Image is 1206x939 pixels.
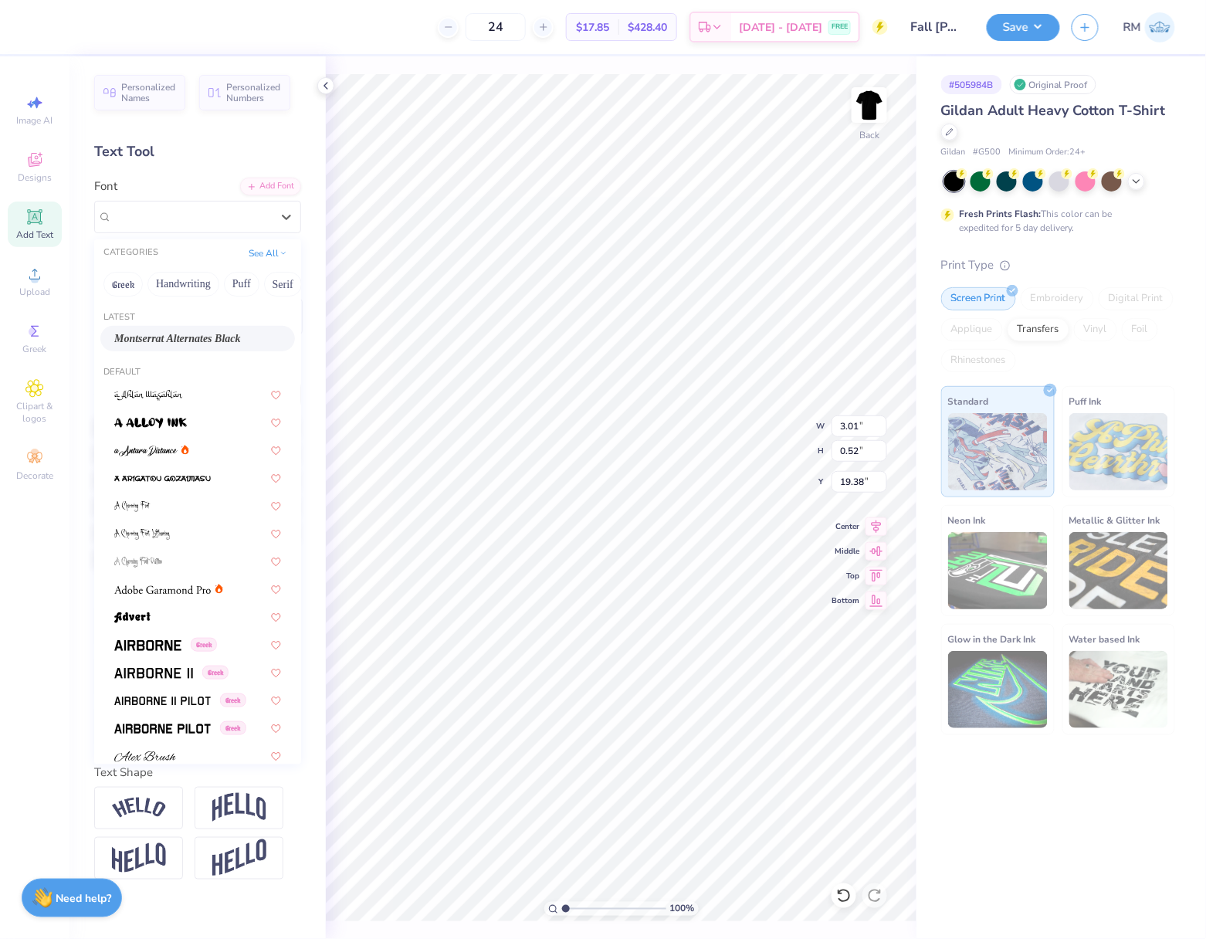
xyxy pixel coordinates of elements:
img: Flag [112,843,166,873]
span: Standard [948,393,989,409]
span: Greek [220,693,246,707]
span: Personalized Numbers [226,82,281,103]
div: Rhinestones [941,349,1016,372]
div: Text Tool [94,141,301,162]
img: Advert [114,612,151,623]
img: A Charming Font [114,501,151,512]
a: RM [1123,12,1175,42]
span: Personalized Names [121,82,176,103]
img: Arch [212,793,266,822]
button: Save [987,14,1060,41]
img: Adobe Garamond Pro [114,585,211,595]
img: a Alloy Ink [114,418,187,429]
span: Minimum Order: 24 + [1009,146,1086,159]
div: # 505984B [941,75,1002,94]
img: Airborne Pilot [114,724,211,734]
div: Applique [941,318,1003,341]
img: Standard [948,413,1048,490]
span: Puff Ink [1069,393,1102,409]
span: Center [832,521,859,532]
span: Middle [832,546,859,557]
div: Text Shape [94,764,301,781]
div: Foil [1122,318,1158,341]
span: # G500 [974,146,1001,159]
img: Airborne II [114,668,193,679]
div: Latest [94,311,301,324]
img: Airborne II Pilot [114,696,211,707]
img: Water based Ink [1069,651,1169,728]
div: Print Type [941,256,1175,274]
span: [DATE] - [DATE] [739,19,822,36]
span: Montserrat Alternates Black [114,331,241,347]
span: Clipart & logos [8,400,62,425]
img: Rise [212,839,266,877]
img: Airborne [114,640,181,651]
span: RM [1123,19,1141,36]
span: Water based Ink [1069,631,1140,647]
button: See All [244,246,292,261]
span: Neon Ink [948,512,986,528]
div: CATEGORIES [103,246,158,259]
div: Embroidery [1021,287,1094,310]
img: Glow in the Dark Ink [948,651,1048,728]
strong: Need help? [56,891,112,906]
span: Add Text [16,229,53,241]
span: Top [832,571,859,581]
img: A Charming Font Outline [114,557,162,568]
img: Puff Ink [1069,413,1169,490]
span: Glow in the Dark Ink [948,631,1036,647]
button: Handwriting [147,272,219,297]
div: Digital Print [1099,287,1174,310]
span: Greek [191,638,217,652]
img: Neon Ink [948,532,1048,609]
button: Serif [264,272,302,297]
input: – – [466,13,526,41]
span: 100 % [670,902,695,916]
img: Alex Brush [114,751,176,762]
button: Greek [103,272,143,297]
img: Ronald Manipon [1145,12,1175,42]
span: Greek [23,343,47,355]
button: Puff [224,272,259,297]
span: Decorate [16,469,53,482]
img: a Antara Distance [114,446,178,456]
span: Metallic & Glitter Ink [1069,512,1160,528]
span: Designs [18,171,52,184]
div: Vinyl [1074,318,1117,341]
span: Image AI [17,114,53,127]
div: Add Font [240,178,301,195]
div: Default [94,366,301,379]
span: $428.40 [628,19,667,36]
strong: Fresh Prints Flash: [960,208,1042,220]
div: Screen Print [941,287,1016,310]
div: Original Proof [1010,75,1096,94]
img: Arc [112,798,166,819]
span: Gildan [941,146,966,159]
div: This color can be expedited for 5 day delivery. [960,207,1150,235]
img: Metallic & Glitter Ink [1069,532,1169,609]
span: Greek [202,666,229,680]
img: Back [854,90,885,120]
span: FREE [832,22,848,32]
label: Font [94,178,117,195]
input: Untitled Design [899,12,975,42]
img: A Charming Font Leftleaning [114,529,170,540]
img: a Arigatou Gozaimasu [114,473,211,484]
div: Transfers [1008,318,1069,341]
div: Back [859,128,879,142]
span: $17.85 [576,19,609,36]
img: a Ahlan Wasahlan [114,390,183,401]
span: Gildan Adult Heavy Cotton T-Shirt [941,101,1166,120]
span: Greek [220,721,246,735]
span: Bottom [832,595,859,606]
span: Upload [19,286,50,298]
